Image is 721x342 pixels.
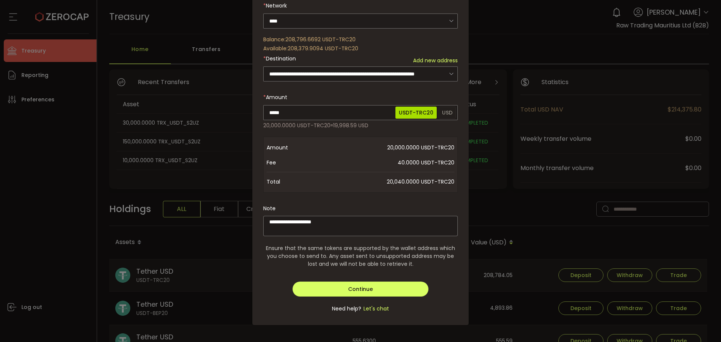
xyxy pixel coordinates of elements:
span: ≈ [330,122,333,129]
span: Total [267,174,327,189]
span: 40.0000 USDT-TRC20 [327,155,454,170]
span: 20,000.0000 USDT-TRC20 [263,122,330,129]
span: Continue [348,285,373,293]
span: USD [439,107,456,119]
label: Note [263,205,276,212]
button: Continue [293,282,429,297]
span: Amount [267,140,327,155]
span: Fee [267,155,327,170]
span: 20,040.0000 USDT-TRC20 [327,174,454,189]
span: USDT-TRC20 [395,107,437,119]
span: Need help? [332,305,361,313]
span: 19,998.59 USD [333,122,368,129]
span: Let's chat [361,305,389,313]
iframe: Chat Widget [683,306,721,342]
span: 20,000.0000 USDT-TRC20 [327,140,454,155]
span: Ensure that the same tokens are supported by the wallet address which you choose to send to. Any ... [263,244,458,268]
span: Amount [266,93,287,101]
